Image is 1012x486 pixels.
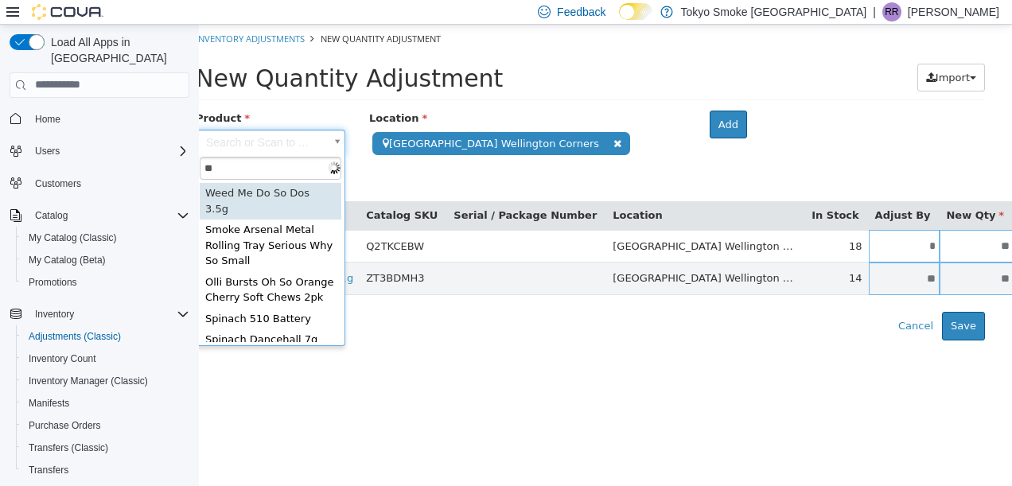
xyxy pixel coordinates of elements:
[22,228,189,247] span: My Catalog (Classic)
[29,231,117,244] span: My Catalog (Classic)
[3,172,196,195] button: Customers
[882,2,901,21] div: Ryan Ridsdale
[1,284,142,305] div: Spinach 510 Battery
[16,249,196,271] button: My Catalog (Beta)
[22,394,76,413] a: Manifests
[29,305,189,324] span: Inventory
[1,247,142,284] div: Olli Bursts Oh So Orange Cherry Soft Chews 2pk
[22,416,107,435] a: Purchase Orders
[885,2,898,21] span: RR
[22,461,75,480] a: Transfers
[22,327,189,346] span: Adjustments (Classic)
[35,145,60,157] span: Users
[29,206,74,225] button: Catalog
[16,414,196,437] button: Purchase Orders
[29,142,66,161] button: Users
[22,349,189,368] span: Inventory Count
[29,375,148,387] span: Inventory Manager (Classic)
[16,348,196,370] button: Inventory Count
[29,109,189,129] span: Home
[29,397,69,410] span: Manifests
[16,437,196,459] button: Transfers (Classic)
[22,416,189,435] span: Purchase Orders
[22,251,112,270] a: My Catalog (Beta)
[16,370,196,392] button: Inventory Manager (Classic)
[22,273,84,292] a: Promotions
[29,254,106,266] span: My Catalog (Beta)
[619,3,652,20] input: Dark Mode
[22,438,115,457] a: Transfers (Classic)
[16,227,196,249] button: My Catalog (Classic)
[35,308,74,321] span: Inventory
[16,459,196,481] button: Transfers
[681,2,867,21] p: Tokyo Smoke [GEOGRAPHIC_DATA]
[1,158,142,195] div: Weed Me Do So Dos 3.5g
[29,419,101,432] span: Purchase Orders
[29,441,108,454] span: Transfers (Classic)
[22,461,189,480] span: Transfers
[29,464,68,476] span: Transfers
[29,174,88,193] a: Customers
[557,4,605,20] span: Feedback
[29,305,80,324] button: Inventory
[619,20,620,21] span: Dark Mode
[3,140,196,162] button: Users
[29,276,77,289] span: Promotions
[1,195,142,247] div: Smoke Arsenal Metal Rolling Tray Serious Why So Small
[22,349,103,368] a: Inventory Count
[22,251,189,270] span: My Catalog (Beta)
[873,2,876,21] p: |
[908,2,999,21] p: [PERSON_NAME]
[29,110,67,129] a: Home
[29,173,189,193] span: Customers
[3,303,196,325] button: Inventory
[35,113,60,126] span: Home
[22,438,189,457] span: Transfers (Classic)
[16,325,196,348] button: Adjustments (Classic)
[1,305,142,326] div: Spinach Dancehall 7g
[29,206,189,225] span: Catalog
[22,327,127,346] a: Adjustments (Classic)
[22,394,189,413] span: Manifests
[3,204,196,227] button: Catalog
[35,209,68,222] span: Catalog
[32,4,103,20] img: Cova
[22,371,189,391] span: Inventory Manager (Classic)
[3,107,196,130] button: Home
[29,330,121,343] span: Adjustments (Classic)
[22,228,123,247] a: My Catalog (Classic)
[22,371,154,391] a: Inventory Manager (Classic)
[35,177,81,190] span: Customers
[16,392,196,414] button: Manifests
[29,142,189,161] span: Users
[16,271,196,294] button: Promotions
[45,34,189,66] span: Load All Apps in [GEOGRAPHIC_DATA]
[22,273,189,292] span: Promotions
[29,352,96,365] span: Inventory Count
